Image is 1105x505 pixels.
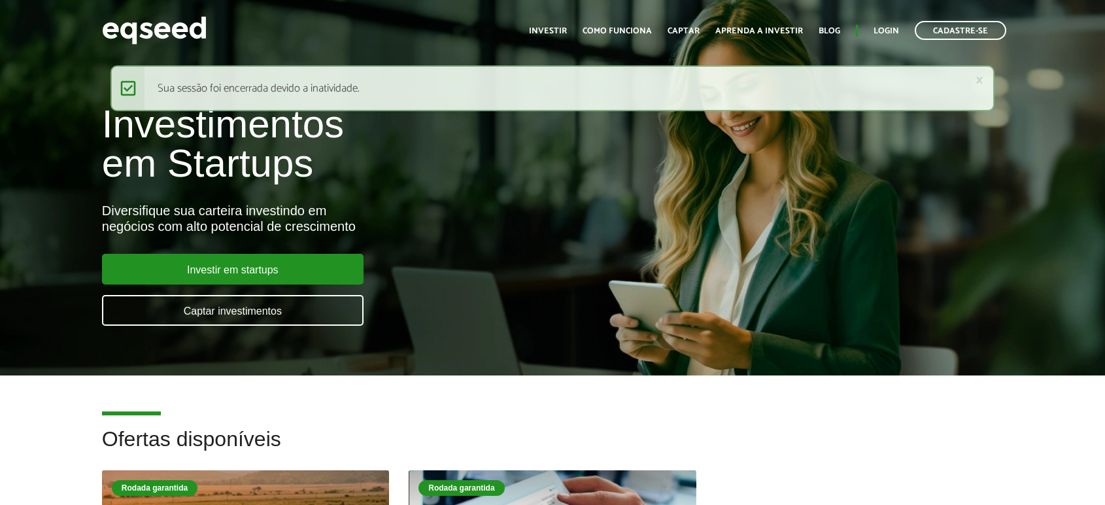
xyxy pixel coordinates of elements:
[529,27,567,35] a: Investir
[102,295,364,326] a: Captar investimentos
[102,428,1003,470] h2: Ofertas disponíveis
[668,27,700,35] a: Captar
[583,27,652,35] a: Como funciona
[112,480,197,496] div: Rodada garantida
[976,73,983,87] a: ×
[102,203,635,234] div: Diversifique sua carteira investindo em negócios com alto potencial de crescimento
[819,27,840,35] a: Blog
[418,480,504,496] div: Rodada garantida
[874,27,899,35] a: Login
[102,13,207,48] img: EqSeed
[715,27,803,35] a: Aprenda a investir
[102,105,635,183] h1: Investimentos em Startups
[102,254,364,285] a: Investir em startups
[915,21,1006,40] a: Cadastre-se
[110,65,994,111] div: Sua sessão foi encerrada devido a inatividade.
